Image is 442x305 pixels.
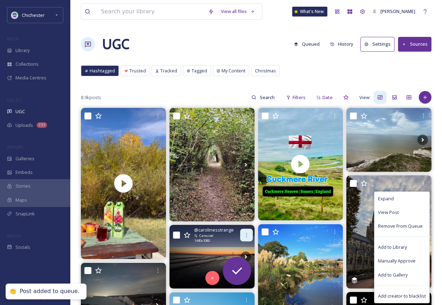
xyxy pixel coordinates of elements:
span: Uploads [15,122,33,129]
span: Collections [15,61,39,67]
span: Add to Gallery [378,272,408,278]
img: The chalk is the remains of tiny sea creatures that lived in this sea and millions of years of de... [346,108,431,171]
span: 8.9k posts [81,94,101,101]
span: Expand [378,195,394,202]
a: History [327,37,361,51]
button: Sources [398,37,431,51]
span: MEDIA [7,36,19,41]
span: SOCIALS [7,233,21,238]
button: Queued [290,37,323,51]
img: No filter, Wittering sunsets are the best! #eastwittering #sunset #lovewhereyoulive #colours #aut... [169,225,255,288]
span: Add to Library [378,244,407,251]
a: View all files [217,5,258,18]
span: View: [359,94,371,101]
a: What's New [292,7,327,17]
span: Maps [15,197,27,203]
span: Filters [293,94,306,101]
div: 👏 [9,288,16,295]
span: Tracked [160,67,177,74]
span: Carousel [199,233,213,238]
span: WIDGETS [7,144,23,150]
span: View Post [378,209,399,216]
span: Tagged [192,67,207,74]
button: History [327,37,357,51]
input: Search your library [97,4,205,19]
img: #alfriston #southdowns #southdownsway #norton #bishopstone #seaviews #rathfinnyestate #backtoalfr... [169,108,255,221]
span: Date [322,94,333,101]
span: Hashtagged [90,67,115,74]
img: thumbnail [81,108,166,259]
span: Stories [15,183,31,189]
span: Remove From Queue [378,223,423,229]
img: Yes, it's another cathedral photo, but just look at that sky! . . #chichestercathedral chicathedr... [346,175,431,288]
span: Media Centres [15,74,46,81]
span: Galleries [15,155,34,162]
span: Manually Approve [378,258,416,264]
div: Post added to queue. [20,288,79,295]
a: UGC [102,34,129,55]
video: Welcome to Cuckmere. Where the journey bends, and the soul follows. #CuckmereRiver #SouthDowns #S... [258,108,343,220]
input: Search [256,90,279,104]
button: Settings [360,37,395,51]
span: Embeds [15,169,33,176]
a: [PERSON_NAME] [369,5,419,18]
span: 1440 x 1080 [194,238,210,243]
span: [PERSON_NAME] [380,8,415,14]
span: @ carolinesstrange [194,227,234,233]
span: Chichester [22,12,45,18]
video: 🍂 Намрын налгар өдрүүдэд салхинд гарч зугаалахад тань амт, эрч хүч нэмэх ШИНЭХЭН ЖИМСНИЙ АМТ – DE... [81,108,166,259]
span: UGC [15,108,25,115]
span: My Content [222,67,245,74]
span: Socials [15,244,30,251]
span: Library [15,47,30,54]
a: Queued [290,37,327,51]
span: COLLECT [7,97,22,103]
span: Christmas [255,67,276,74]
span: Add creator to blacklist [378,293,426,299]
div: 233 [37,122,47,128]
span: Trusted [129,67,146,74]
a: Settings [360,37,398,51]
img: Logo_of_Chichester_District_Council.png [11,12,18,19]
span: SnapLink [15,210,35,217]
img: thumbnail [258,108,343,220]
